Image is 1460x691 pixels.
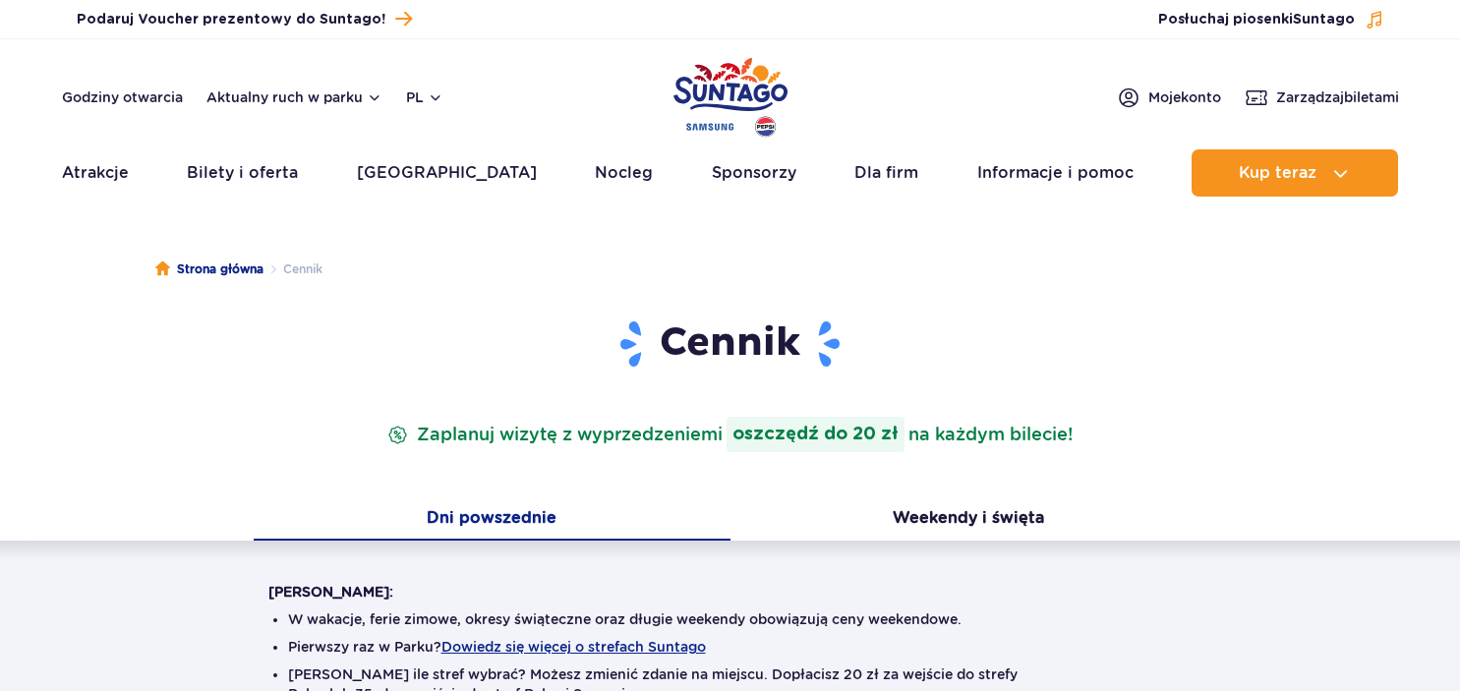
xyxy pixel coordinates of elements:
a: Dla firm [854,149,918,197]
span: Suntago [1293,13,1355,27]
a: Park of Poland [673,49,788,140]
span: Zarządzaj biletami [1276,87,1399,107]
a: Atrakcje [62,149,129,197]
a: Bilety i oferta [187,149,298,197]
span: Podaruj Voucher prezentowy do Suntago! [77,10,385,29]
p: Zaplanuj wizytę z wyprzedzeniem na każdym bilecie! [383,417,1077,452]
a: Informacje i pomoc [977,149,1134,197]
span: Posłuchaj piosenki [1158,10,1355,29]
a: Strona główna [155,259,263,279]
strong: oszczędź do 20 zł [727,417,905,452]
a: Podaruj Voucher prezentowy do Suntago! [77,6,412,32]
button: pl [406,87,443,107]
li: Cennik [263,259,322,279]
a: Zarządzajbiletami [1245,86,1399,109]
button: Posłuchaj piosenkiSuntago [1158,10,1384,29]
button: Aktualny ruch w parku [206,89,382,105]
button: Dni powszednie [254,499,730,541]
strong: [PERSON_NAME]: [268,584,393,600]
button: Kup teraz [1192,149,1398,197]
button: Weekendy i święta [730,499,1207,541]
span: Kup teraz [1239,164,1316,182]
li: W wakacje, ferie zimowe, okresy świąteczne oraz długie weekendy obowiązują ceny weekendowe. [288,609,1173,629]
h1: Cennik [268,318,1193,370]
a: Sponsorzy [712,149,796,197]
a: Mojekonto [1117,86,1221,109]
li: Pierwszy raz w Parku? [288,637,1173,657]
button: Dowiedz się więcej o strefach Suntago [441,639,706,655]
span: Moje konto [1148,87,1221,107]
a: [GEOGRAPHIC_DATA] [357,149,537,197]
a: Godziny otwarcia [62,87,183,107]
a: Nocleg [595,149,653,197]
